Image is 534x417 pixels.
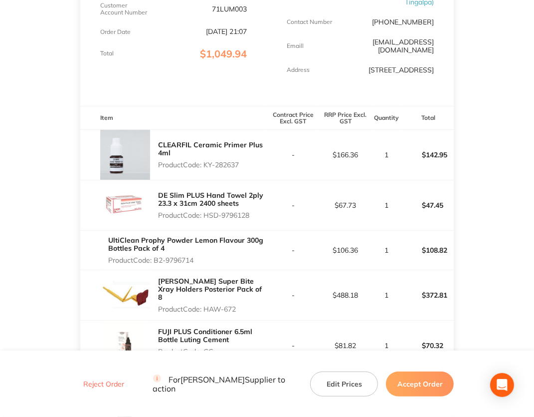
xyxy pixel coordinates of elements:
button: Edit Prices [310,371,378,396]
p: - [268,291,319,299]
p: Customer Account Number [100,2,149,16]
th: RRP Price Excl. GST [319,106,371,130]
p: Product Code: KY-282637 [158,161,267,169]
p: $142.95 [402,143,453,167]
p: - [268,246,319,254]
p: $108.82 [402,238,453,262]
p: Product Code: HSD-9796128 [158,211,267,219]
p: $372.81 [402,283,453,307]
p: $47.45 [402,193,453,217]
a: FUJI PLUS Conditioner 6.5ml Bottle Luting Cement [158,327,252,344]
a: DE Slim PLUS Hand Towel 2ply 23.3 x 31cm 2400 sheets [158,191,263,208]
p: [DATE] 21:07 [206,27,247,35]
p: - [268,151,319,159]
p: $166.36 [320,151,371,159]
img: d3JicTdqOQ [100,270,150,320]
th: Item [80,106,267,130]
a: CLEARFIL Ceramic Primer Plus 4ml [158,140,263,157]
th: Quantity [371,106,401,130]
button: Accept Order [386,371,454,396]
img: dzc5c3ZvZw [100,180,150,230]
p: Emaill [287,42,304,49]
p: Contact Number [287,18,333,25]
button: Reject Order [80,380,127,389]
p: 1 [372,291,401,299]
a: UltiClean Prophy Powder Lemon Flavour 300g Bottles Pack of 4 [108,236,263,253]
p: - [268,342,319,350]
p: 1 [372,151,401,159]
p: Total [100,50,114,57]
img: enV1b2djZQ [100,321,150,371]
p: $106.36 [320,246,371,254]
p: 1 [372,201,401,209]
p: $488.18 [320,291,371,299]
th: Contract Price Excl. GST [267,106,320,130]
p: $81.82 [320,342,371,350]
p: 1 [372,246,401,254]
p: Product Code: GC-FUJIPLUSCOND [158,348,267,364]
div: Open Intercom Messenger [490,373,514,397]
a: [PERSON_NAME] Super Bite Xray Holders Posterior Pack of 8 [158,277,262,302]
th: Total [401,106,454,130]
p: 71LUM003 [212,5,247,13]
p: - [268,201,319,209]
p: [STREET_ADDRESS] [368,66,434,74]
a: [EMAIL_ADDRESS][DOMAIN_NAME] [372,37,434,54]
p: Product Code: HAW-672 [158,305,267,313]
p: $67.73 [320,201,371,209]
p: Address [287,66,310,73]
p: Product Code: B2-9796714 [108,256,267,264]
span: $1,049.94 [200,47,247,60]
p: [PHONE_NUMBER] [372,18,434,26]
img: MXBreGNraw [100,130,150,180]
p: Order Date [100,28,131,35]
p: For [PERSON_NAME] Supplier to action [153,374,299,393]
p: 1 [372,342,401,350]
p: $70.32 [402,334,453,358]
